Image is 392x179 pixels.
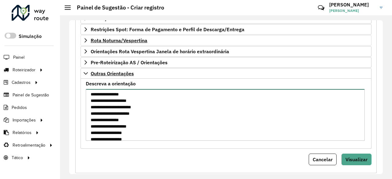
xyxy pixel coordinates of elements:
span: Restrições FF: ACT [91,16,133,21]
span: Painel [13,54,24,61]
div: Outras Orientações [81,79,371,149]
a: Orientações Rota Vespertina Janela de horário extraordinária [81,46,371,57]
span: [PERSON_NAME] [329,8,375,13]
span: Importações [13,117,36,123]
a: Outras Orientações [81,68,371,79]
span: Orientações Rota Vespertina Janela de horário extraordinária [91,49,229,54]
h2: Painel de Sugestão - Criar registro [71,4,164,11]
span: Visualizar [345,156,367,162]
span: Tático [12,155,23,161]
button: Visualizar [341,154,371,165]
span: Rota Noturna/Vespertina [91,38,147,43]
span: Outras Orientações [91,71,134,76]
span: Relatórios [13,129,32,136]
label: Descreva a orientação [86,80,136,87]
span: Retroalimentação [13,142,45,148]
h3: [PERSON_NAME] [329,2,375,8]
span: Pedidos [12,104,27,111]
span: Cadastros [12,79,31,86]
a: Contato Rápido [315,1,328,14]
button: Cancelar [309,154,337,165]
span: Painel de Sugestão [13,92,49,98]
a: Pre-Roteirização AS / Orientações [81,57,371,68]
a: Rota Noturna/Vespertina [81,35,371,46]
a: Restrições Spot: Forma de Pagamento e Perfil de Descarga/Entrega [81,24,371,35]
label: Simulação [19,33,42,40]
span: Cancelar [313,156,333,162]
span: Pre-Roteirização AS / Orientações [91,60,168,65]
span: Restrições Spot: Forma de Pagamento e Perfil de Descarga/Entrega [91,27,244,32]
span: Roteirizador [13,67,36,73]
